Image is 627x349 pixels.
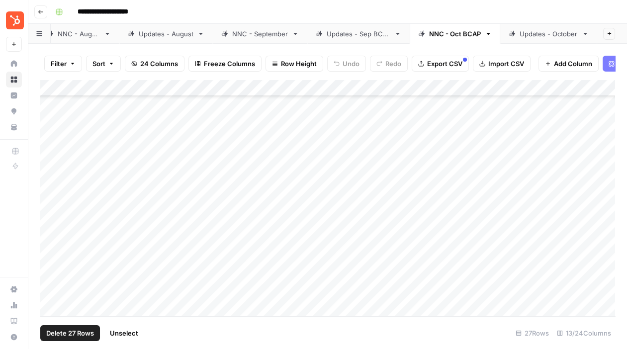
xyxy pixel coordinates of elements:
[44,56,82,72] button: Filter
[500,24,597,44] a: Updates - October
[51,59,67,69] span: Filter
[6,281,22,297] a: Settings
[266,56,323,72] button: Row Height
[6,72,22,87] a: Browse
[6,313,22,329] a: Learning Hub
[6,8,22,33] button: Workspace: Blog Content Action Plan
[6,11,24,29] img: Blog Content Action Plan Logo
[204,59,255,69] span: Freeze Columns
[412,56,469,72] button: Export CSV
[327,29,390,39] div: Updates - Sep BCAP
[473,56,531,72] button: Import CSV
[38,24,119,44] a: NNC - [DATE]
[58,29,100,39] div: NNC - [DATE]
[188,56,262,72] button: Freeze Columns
[427,59,462,69] span: Export CSV
[232,29,288,39] div: NNC - September
[40,325,100,341] button: Delete 27 Rows
[343,59,359,69] span: Undo
[125,56,184,72] button: 24 Columns
[6,329,22,345] button: Help + Support
[327,56,366,72] button: Undo
[46,328,94,338] span: Delete 27 Rows
[6,56,22,72] a: Home
[281,59,317,69] span: Row Height
[538,56,599,72] button: Add Column
[410,24,500,44] a: NNC - Oct BCAP
[385,59,401,69] span: Redo
[110,328,138,338] span: Unselect
[553,325,615,341] div: 13/24 Columns
[92,59,105,69] span: Sort
[119,24,213,44] a: Updates - August
[6,103,22,119] a: Opportunities
[140,59,178,69] span: 24 Columns
[429,29,481,39] div: NNC - Oct BCAP
[554,59,592,69] span: Add Column
[512,325,553,341] div: 27 Rows
[6,119,22,135] a: Your Data
[213,24,307,44] a: NNC - September
[6,87,22,103] a: Insights
[6,297,22,313] a: Usage
[520,29,578,39] div: Updates - October
[370,56,408,72] button: Redo
[139,29,193,39] div: Updates - August
[488,59,524,69] span: Import CSV
[104,325,144,341] button: Unselect
[307,24,410,44] a: Updates - Sep BCAP
[86,56,121,72] button: Sort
